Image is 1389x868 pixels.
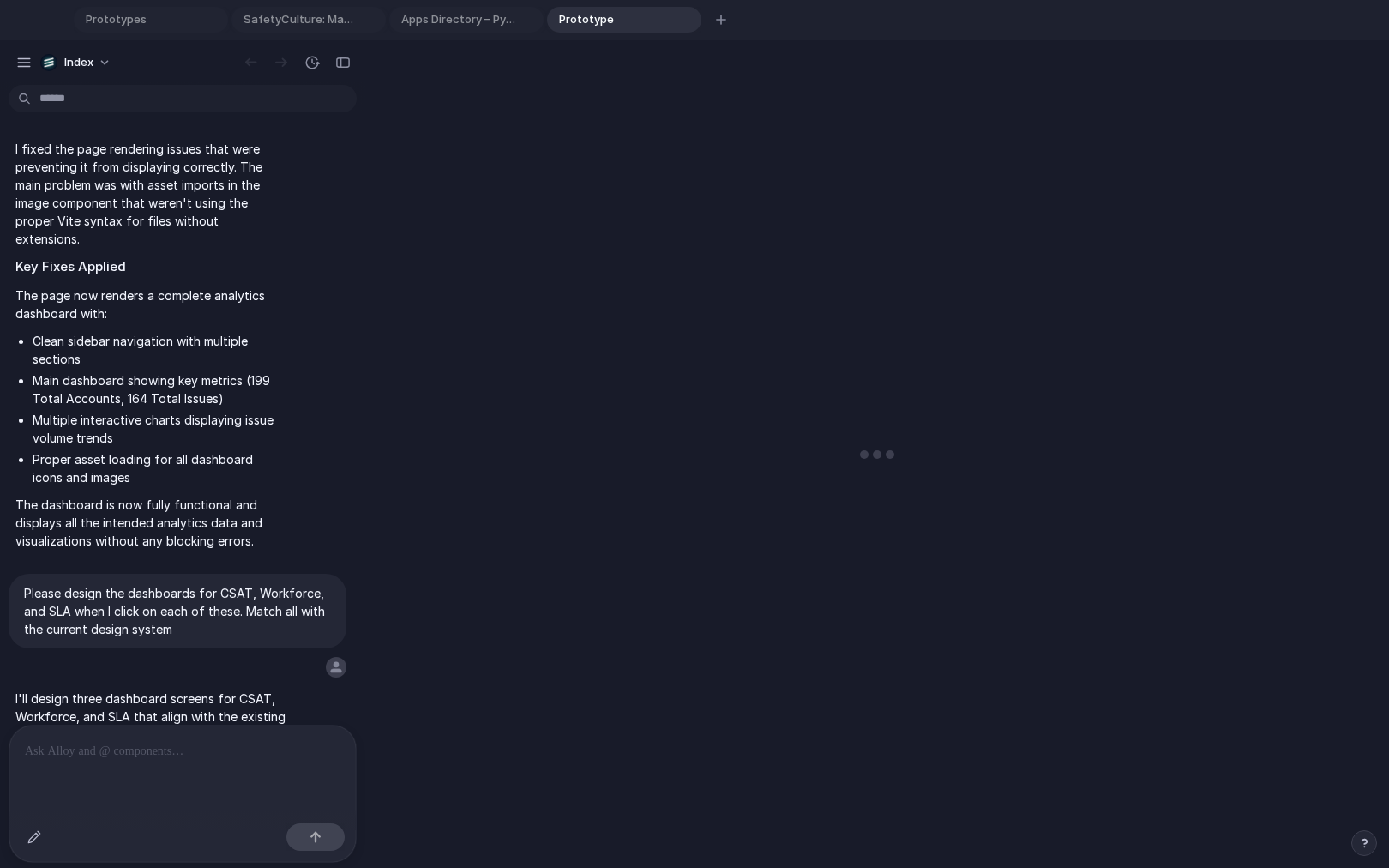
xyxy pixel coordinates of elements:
[547,7,701,33] div: Prototype
[33,371,286,407] li: Main dashboard showing key metrics (199 Total Accounts, 164 Total Issues)
[15,690,286,780] p: I'll design three dashboard screens for CSAT, Workforce, and SLA that align with the existing ana...
[15,286,286,322] p: The page now renders a complete analytics dashboard with:
[33,411,286,447] li: Multiple interactive charts displaying issue volume trends
[15,257,286,277] h2: Key Fixes Applied
[33,332,286,368] li: Clean sidebar navigation with multiple sections
[74,7,228,33] div: Prototypes
[237,11,358,28] span: SafetyCulture: Manage Teams and Inspection Data | SafetyCulture
[552,11,674,28] span: Prototype
[15,496,286,550] p: The dashboard is now fully functional and displays all the intended analytics data and visualizat...
[64,54,93,71] span: Index
[15,140,286,248] p: I fixed the page rendering issues that were preventing it from displaying correctly. The main pro...
[33,450,286,486] li: Proper asset loading for all dashboard icons and images
[394,11,516,28] span: Apps Directory – Pylon
[389,7,544,33] div: Apps Directory – Pylon
[231,7,386,33] div: SafetyCulture: Manage Teams and Inspection Data | SafetyCulture
[79,11,201,28] span: Prototypes
[33,49,120,76] button: Index
[24,584,331,638] p: Please design the dashboards for CSAT, Workforce, and SLA when I click on each of these. Match al...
